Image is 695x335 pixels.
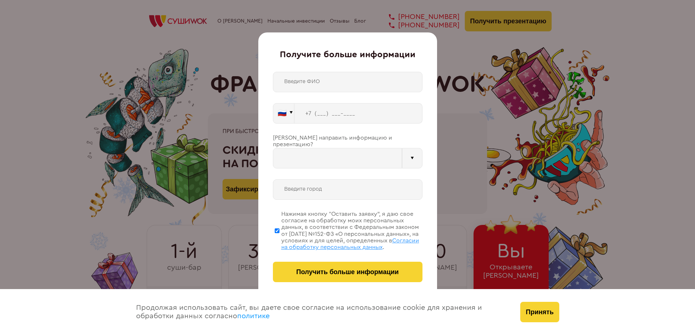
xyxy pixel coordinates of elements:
[273,135,422,148] div: [PERSON_NAME] направить информацию и презентацию?
[273,179,422,200] input: Введите город
[273,72,422,92] input: Введите ФИО
[296,268,399,276] span: Получить больше информации
[273,50,422,60] div: Получите больше информации
[273,262,422,282] button: Получить больше информации
[237,312,270,320] a: политике
[520,302,559,322] button: Принять
[129,289,513,335] div: Продолжая использовать сайт, вы даете свое согласие на использование cookie для хранения и обрабо...
[281,211,422,251] div: Нажимая кнопку “Оставить заявку”, я даю свое согласие на обработку моих персональных данных, в со...
[273,103,294,124] button: 🇷🇺
[281,238,419,250] span: Согласии на обработку персональных данных
[294,103,422,124] input: +7 (___) ___-____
